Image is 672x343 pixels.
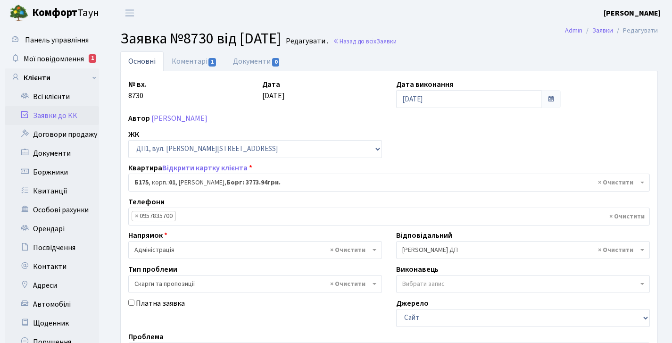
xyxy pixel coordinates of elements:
[5,31,99,50] a: Панель управління
[598,178,633,187] span: Видалити всі елементи
[5,219,99,238] a: Орендарі
[609,212,645,221] span: Видалити всі елементи
[118,5,141,21] button: Переключити навігацію
[604,8,661,18] b: [PERSON_NAME]
[226,178,281,187] b: Борг: 3773.94грн.
[598,245,633,255] span: Видалити всі елементи
[262,79,280,90] label: Дата
[128,241,382,259] span: Адміністрація
[333,37,397,46] a: Назад до всіхЗаявки
[5,163,99,182] a: Боржники
[134,279,370,289] span: Скарги та пропозиції
[272,58,280,67] span: 0
[128,264,177,275] label: Тип проблеми
[396,241,650,259] span: Сомова О.П. ДП
[32,5,99,21] span: Таун
[128,230,167,241] label: Напрямок
[376,37,397,46] span: Заявки
[134,245,370,255] span: Адміністрація
[396,264,439,275] label: Виконавець
[162,163,248,173] a: Відкрити картку клієнта
[128,275,382,293] span: Скарги та пропозиції
[5,295,99,314] a: Автомобілі
[128,113,150,124] label: Автор
[128,174,650,192] span: <b>Б175</b>, корп.: <b>01</b>, Квачова Олена Вадимівна, <b>Борг: 3773.94грн.</b>
[132,211,176,221] li: 0957835700
[396,298,429,309] label: Джерело
[5,68,99,87] a: Клієнти
[24,54,84,64] span: Мої повідомлення
[121,79,255,108] div: 8730
[5,238,99,257] a: Посвідчення
[613,25,658,36] li: Редагувати
[134,178,149,187] b: Б175
[402,245,638,255] span: Сомова О.П. ДП
[32,5,77,20] b: Комфорт
[330,245,365,255] span: Видалити всі елементи
[120,51,164,71] a: Основні
[396,79,453,90] label: Дата виконання
[120,28,281,50] span: Заявка №8730 від [DATE]
[5,125,99,144] a: Договори продажу
[136,298,185,309] label: Платна заявка
[151,113,207,124] a: [PERSON_NAME]
[5,276,99,295] a: Адреси
[128,331,164,343] label: Проблема
[208,58,216,67] span: 1
[284,37,328,46] small: Редагувати .
[134,178,638,187] span: <b>Б175</b>, корп.: <b>01</b>, Квачова Олена Вадимівна, <b>Борг: 3773.94грн.</b>
[135,211,138,221] span: ×
[89,54,96,63] div: 1
[128,129,139,140] label: ЖК
[169,178,175,187] b: 01
[604,8,661,19] a: [PERSON_NAME]
[5,50,99,68] a: Мої повідомлення1
[225,51,288,71] a: Документи
[9,4,28,23] img: logo.png
[164,51,225,71] a: Коментарі
[565,25,582,35] a: Admin
[5,257,99,276] a: Контакти
[402,279,445,289] span: Вибрати запис
[5,201,99,219] a: Особові рахунки
[592,25,613,35] a: Заявки
[25,35,89,45] span: Панель управління
[5,106,99,125] a: Заявки до КК
[5,314,99,333] a: Щоденник
[551,21,672,41] nav: breadcrumb
[5,182,99,201] a: Квитанції
[128,79,147,90] label: № вх.
[396,230,452,241] label: Відповідальний
[330,279,365,289] span: Видалити всі елементи
[5,144,99,163] a: Документи
[128,196,165,208] label: Телефони
[255,79,389,108] div: [DATE]
[5,87,99,106] a: Всі клієнти
[128,162,252,174] label: Квартира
